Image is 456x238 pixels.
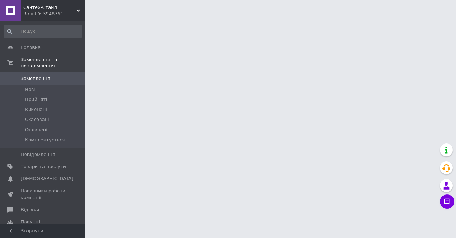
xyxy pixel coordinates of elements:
span: Відгуки [21,207,39,213]
span: Скасовані [25,116,49,123]
input: Пошук [4,25,82,38]
span: Замовлення та повідомлення [21,56,85,69]
span: Оплачені [25,127,47,133]
span: Головна [21,44,41,51]
span: Сантех-Стайл [23,4,77,11]
div: Ваш ID: 3948761 [23,11,85,17]
span: Прийняті [25,96,47,103]
span: [DEMOGRAPHIC_DATA] [21,176,73,182]
span: Показники роботи компанії [21,188,66,201]
span: Товари та послуги [21,163,66,170]
span: Виконані [25,106,47,113]
button: Чат з покупцем [440,194,454,209]
span: Комплектується [25,137,65,143]
span: Покупці [21,219,40,225]
span: Повідомлення [21,151,55,158]
span: Замовлення [21,75,50,82]
span: Нові [25,86,35,93]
